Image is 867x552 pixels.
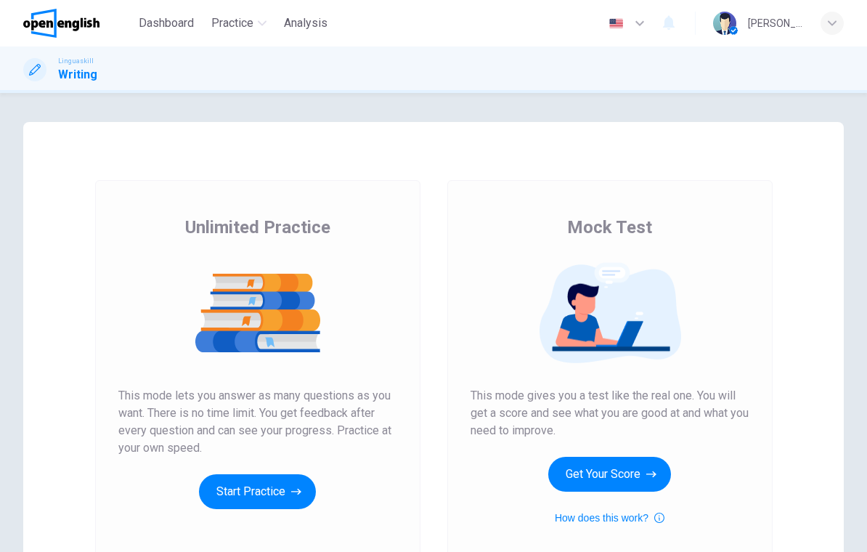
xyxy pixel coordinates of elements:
[185,216,330,239] span: Unlimited Practice
[211,15,253,32] span: Practice
[23,9,99,38] img: OpenEnglish logo
[133,10,200,36] button: Dashboard
[567,216,652,239] span: Mock Test
[278,10,333,36] button: Analysis
[58,56,94,66] span: Linguaskill
[555,509,664,527] button: How does this work?
[548,457,671,492] button: Get Your Score
[748,15,803,32] div: [PERSON_NAME]
[199,474,316,509] button: Start Practice
[713,12,736,35] img: Profile picture
[139,15,194,32] span: Dashboard
[58,66,97,84] h1: Writing
[205,10,272,36] button: Practice
[23,9,133,38] a: OpenEnglish logo
[607,18,625,29] img: en
[118,387,397,457] span: This mode lets you answer as many questions as you want. There is no time limit. You get feedback...
[284,15,327,32] span: Analysis
[471,387,749,439] span: This mode gives you a test like the real one. You will get a score and see what you are good at a...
